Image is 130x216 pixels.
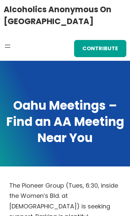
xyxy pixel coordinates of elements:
[4,2,111,28] a: Alcoholics Anonymous on [GEOGRAPHIC_DATA]
[74,40,126,57] a: Contribute
[4,42,12,50] button: Open menu
[6,98,124,146] h1: Oahu Meetings – Find an AA Meeting Near You
[4,42,12,50] nav: Intergroup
